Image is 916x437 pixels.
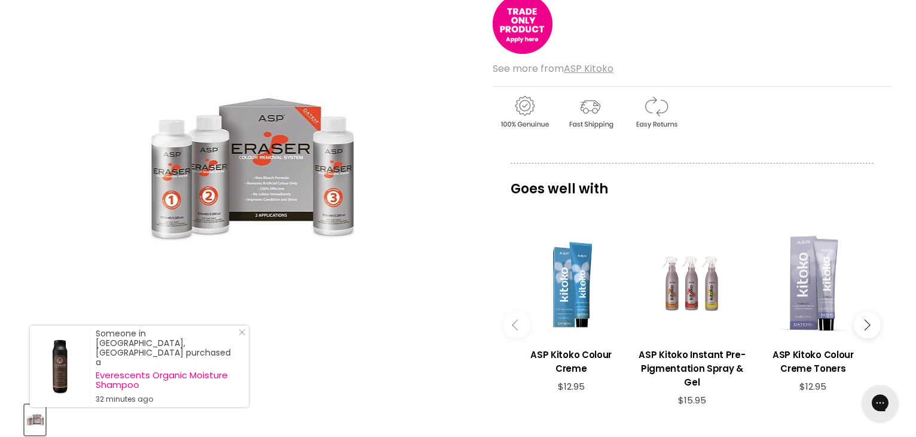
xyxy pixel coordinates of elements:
[96,394,237,404] small: 32 minutes ago
[637,348,746,389] h3: ASP Kitoko Instant Pre-Pigmentation Spray & Gel
[517,339,625,381] a: View product:ASP Kitoko Colour Creme
[96,371,237,390] a: Everescents Organic Moisture Shampoo
[96,329,237,404] div: Someone in [GEOGRAPHIC_DATA], [GEOGRAPHIC_DATA] purchased a
[234,329,246,341] a: Close Notification
[564,62,613,75] a: ASP Kitoko
[239,329,246,336] svg: Close Icon
[856,381,904,425] iframe: Gorgias live chat messenger
[558,380,585,393] span: $12.95
[26,406,44,434] img: ASP Kitoko Eraser
[624,94,688,131] img: returns.gif
[23,401,473,435] div: Product thumbnails
[759,348,868,375] h3: ASP Kitoko Colour Creme Toners
[511,163,874,202] p: Goes well with
[678,394,706,406] span: $15.95
[493,62,613,75] span: See more from
[517,348,625,375] h3: ASP Kitoko Colour Creme
[493,94,556,131] img: genuine.gif
[558,94,622,131] img: shipping.gif
[637,339,746,395] a: View product:ASP Kitoko Instant Pre-Pigmentation Spray & Gel
[30,326,90,407] a: Visit product page
[799,380,826,393] span: $12.95
[25,405,45,435] button: ASP Kitoko Eraser
[759,339,868,381] a: View product:ASP Kitoko Colour Creme Toners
